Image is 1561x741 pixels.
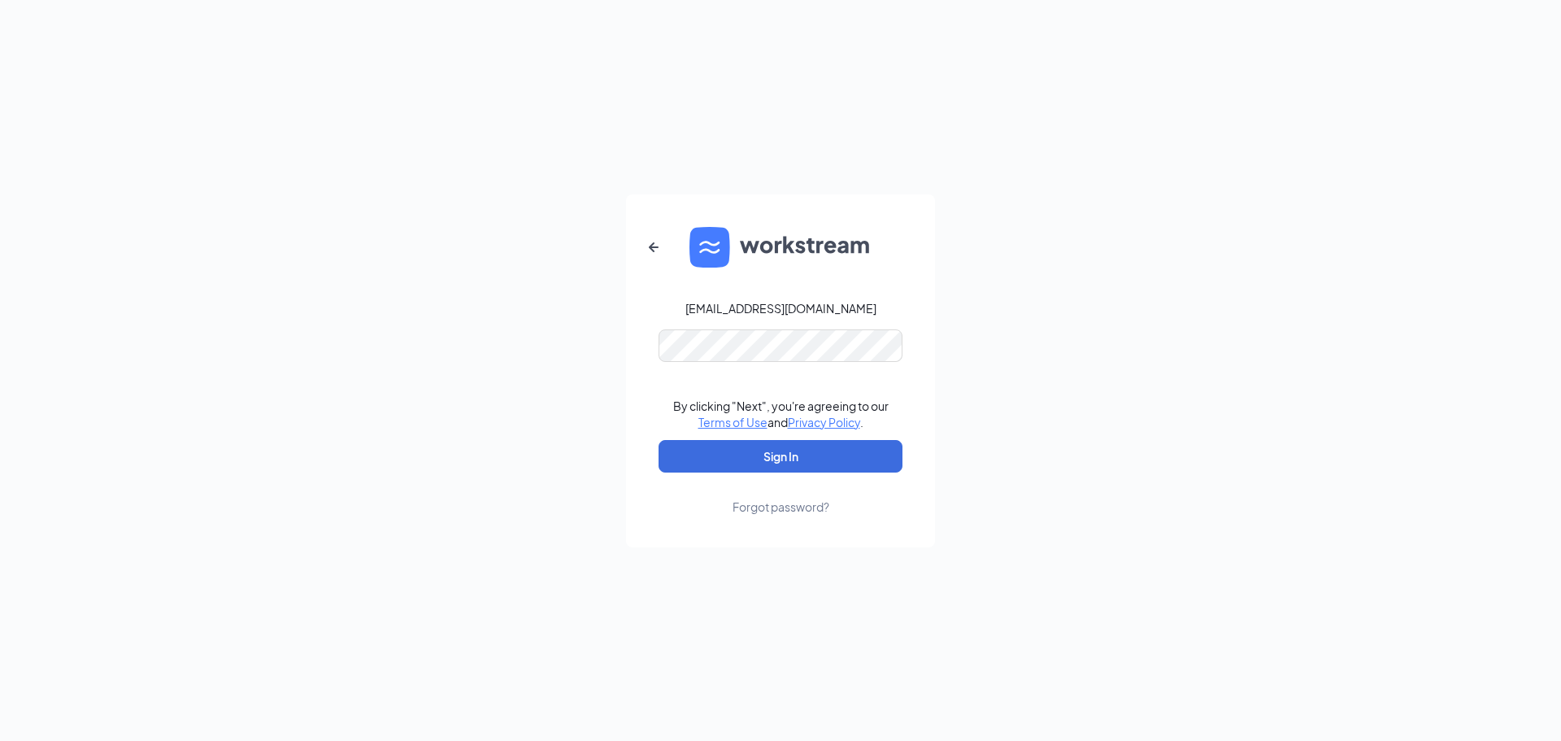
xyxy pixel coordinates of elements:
[659,440,902,473] button: Sign In
[673,398,889,430] div: By clicking "Next", you're agreeing to our and .
[733,473,829,515] a: Forgot password?
[634,228,673,267] button: ArrowLeftNew
[685,300,876,316] div: [EMAIL_ADDRESS][DOMAIN_NAME]
[698,415,767,429] a: Terms of Use
[644,238,663,257] svg: ArrowLeftNew
[733,499,829,515] div: Forgot password?
[689,227,872,268] img: WS logo and Workstream text
[788,415,860,429] a: Privacy Policy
